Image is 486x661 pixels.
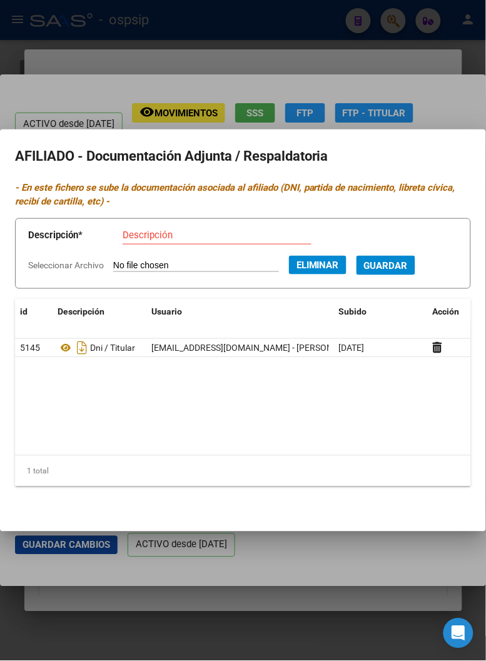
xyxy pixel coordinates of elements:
[15,144,471,168] h2: AFILIADO - Documentación Adjunta / Respaldatoria
[339,307,367,317] span: Subido
[15,456,471,487] div: 1 total
[151,343,363,353] span: [EMAIL_ADDRESS][DOMAIN_NAME] - [PERSON_NAME]
[289,256,347,275] button: Eliminar
[53,299,146,326] datatable-header-cell: Descripción
[334,299,428,326] datatable-header-cell: Subido
[433,307,460,317] span: Acción
[28,228,123,243] p: Descripción
[28,260,104,270] span: Seleccionar Archivo
[357,256,415,275] button: Guardar
[296,260,339,271] span: Eliminar
[58,307,104,317] span: Descripción
[443,618,473,648] div: Open Intercom Messenger
[15,299,53,326] datatable-header-cell: id
[151,307,182,317] span: Usuario
[146,299,334,326] datatable-header-cell: Usuario
[339,343,365,353] span: [DATE]
[20,307,28,317] span: id
[15,182,455,208] i: - En este fichero se sube la documentación asociada al afiliado (DNI, partida de nacimiento, libr...
[20,343,40,353] span: 5145
[364,260,408,271] span: Guardar
[74,338,90,358] i: Descargar documento
[90,343,135,353] span: Dni / Titular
